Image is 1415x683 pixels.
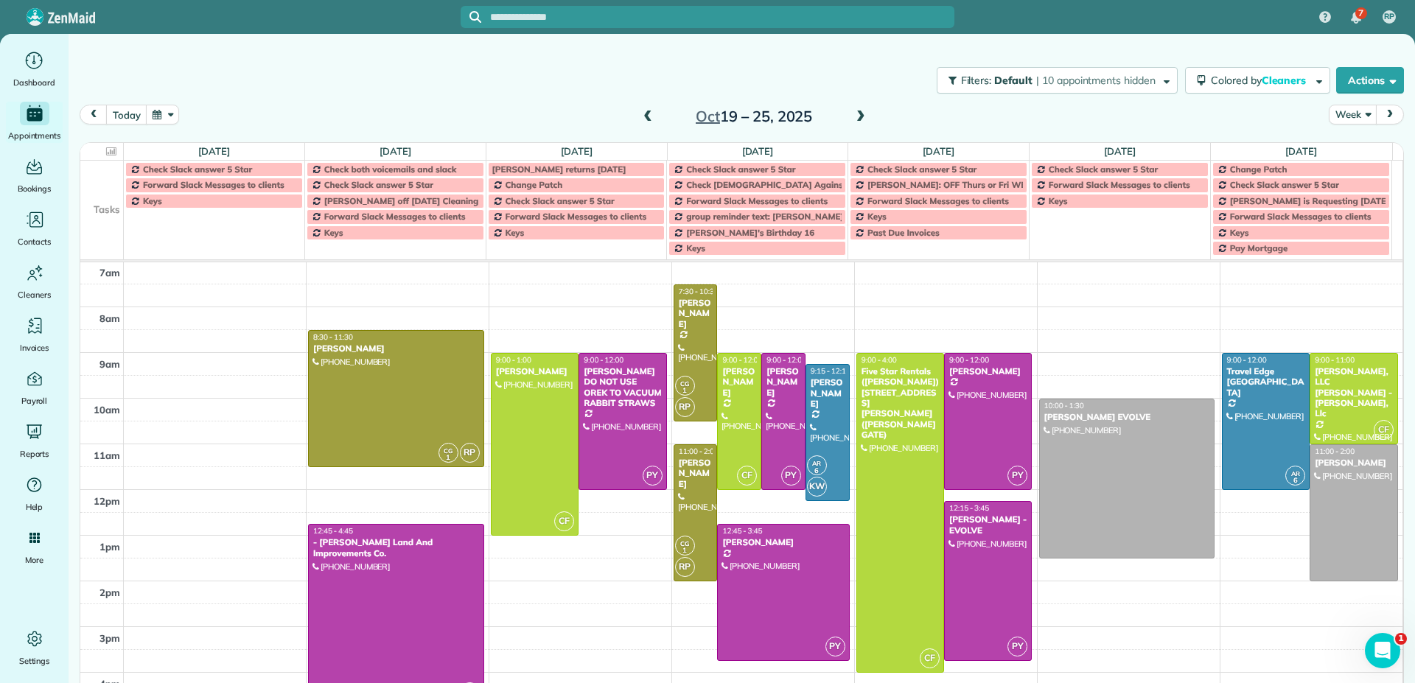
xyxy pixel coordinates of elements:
[444,446,453,455] span: CG
[94,449,120,461] span: 11am
[99,586,120,598] span: 2pm
[766,366,801,398] div: [PERSON_NAME]
[686,227,814,238] span: [PERSON_NAME]'s Birthday 16
[811,366,850,376] span: 9:15 - 12:15
[13,75,55,90] span: Dashboard
[867,195,1009,206] span: Forward Slack Messages to clients
[679,287,719,296] span: 7:30 - 10:30
[1104,145,1136,157] a: [DATE]
[948,514,1027,536] div: [PERSON_NAME] - EVOLVE
[1185,67,1330,94] button: Colored byCleaners
[461,11,481,23] button: Focus search
[1007,466,1027,486] span: PY
[675,557,695,577] span: RP
[686,195,828,206] span: Forward Slack Messages to clients
[810,377,845,409] div: [PERSON_NAME]
[1230,242,1288,253] span: Pay Mortgage
[949,503,989,513] span: 12:15 - 3:45
[949,355,989,365] span: 9:00 - 12:00
[686,242,705,253] span: Keys
[99,358,120,370] span: 9am
[313,526,353,536] span: 12:45 - 4:45
[1285,145,1317,157] a: [DATE]
[1315,446,1355,456] span: 11:00 - 2:00
[6,155,63,196] a: Bookings
[680,379,689,388] span: CG
[1286,474,1304,488] small: 6
[506,195,615,206] span: Check Slack answer 5 Star
[1226,366,1306,398] div: Travel Edge [GEOGRAPHIC_DATA]
[18,287,51,302] span: Cleaners
[1230,227,1249,238] span: Keys
[1336,67,1404,94] button: Actions
[994,74,1033,87] span: Default
[6,208,63,249] a: Contacts
[554,511,574,531] span: CF
[807,477,827,497] span: KW
[1262,74,1309,87] span: Cleaners
[312,537,480,558] div: - [PERSON_NAME] Land And Improvements Co.
[106,105,147,125] button: today
[867,164,976,175] span: Check Slack answer 5 Star
[766,355,806,365] span: 9:00 - 12:00
[561,145,593,157] a: [DATE]
[1341,1,1372,34] div: 7 unread notifications
[6,261,63,302] a: Cleaners
[1230,179,1339,190] span: Check Slack answer 5 Star
[21,393,48,408] span: Payroll
[18,234,51,249] span: Contacts
[867,227,940,238] span: Past Due Invoices
[679,446,719,456] span: 11:00 - 2:00
[862,355,897,365] span: 9:00 - 4:00
[26,500,43,514] span: Help
[1315,355,1355,365] span: 9:00 - 11:00
[1365,633,1400,668] iframe: Intercom live chat
[686,211,843,222] span: group reminder text: [PERSON_NAME]
[80,105,108,125] button: prev
[1291,469,1300,477] span: AR
[506,179,563,190] span: Change Patch
[313,332,353,342] span: 8:30 - 11:30
[1227,355,1267,365] span: 9:00 - 12:00
[506,211,647,222] span: Forward Slack Messages to clients
[6,367,63,408] a: Payroll
[867,211,887,222] span: Keys
[143,179,284,190] span: Forward Slack Messages to clients
[686,164,795,175] span: Check Slack answer 5 Star
[99,632,120,644] span: 3pm
[324,211,466,222] span: Forward Slack Messages to clients
[460,443,480,463] span: RP
[6,420,63,461] a: Reports
[1007,637,1027,656] span: PY
[324,164,457,175] span: Check both voicemails and slack
[20,340,49,355] span: Invoices
[506,227,525,238] span: Keys
[1314,458,1394,468] div: [PERSON_NAME]
[722,355,762,365] span: 9:00 - 12:00
[324,179,433,190] span: Check Slack answer 5 Star
[18,181,52,196] span: Bookings
[937,67,1178,94] button: Filters: Default | 10 appointments hidden
[1376,105,1404,125] button: next
[198,145,230,157] a: [DATE]
[6,627,63,668] a: Settings
[1036,74,1156,87] span: | 10 appointments hidden
[1230,211,1372,222] span: Forward Slack Messages to clients
[923,145,954,157] a: [DATE]
[1211,74,1311,87] span: Colored by
[680,539,689,547] span: CG
[808,464,826,478] small: 6
[312,343,480,354] div: [PERSON_NAME]
[8,128,61,143] span: Appointments
[143,164,252,175] span: Check Slack answer 5 Star
[99,267,120,279] span: 7am
[25,553,43,567] span: More
[1395,633,1407,645] span: 1
[6,102,63,143] a: Appointments
[722,526,762,536] span: 12:45 - 3:45
[1049,195,1068,206] span: Keys
[722,366,757,398] div: [PERSON_NAME]
[1384,11,1394,23] span: RP
[812,459,821,467] span: AR
[6,314,63,355] a: Invoices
